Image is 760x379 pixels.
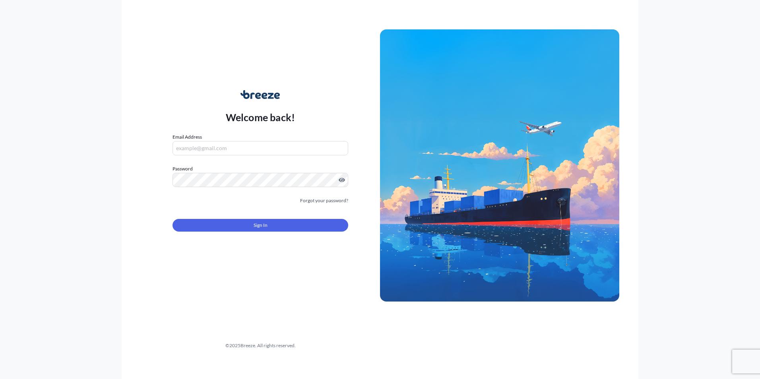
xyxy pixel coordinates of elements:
div: © 2025 Breeze. All rights reserved. [141,342,380,350]
span: Sign In [254,221,268,229]
label: Email Address [173,133,202,141]
img: Ship illustration [380,29,619,301]
a: Forgot your password? [300,197,348,205]
p: Welcome back! [226,111,295,124]
label: Password [173,165,348,173]
button: Sign In [173,219,348,232]
input: example@gmail.com [173,141,348,155]
button: Show password [339,177,345,183]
